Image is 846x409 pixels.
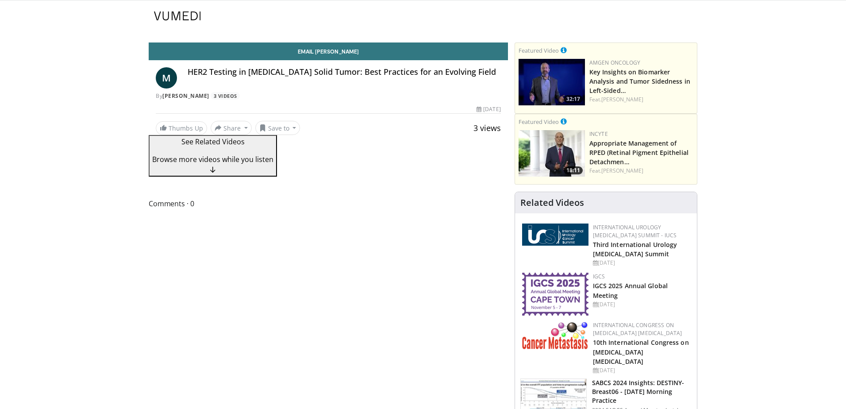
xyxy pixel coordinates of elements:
[593,338,689,365] a: 10th International Congress on [MEDICAL_DATA] [MEDICAL_DATA]
[149,198,508,209] span: Comments 0
[589,130,608,138] a: Incyte
[255,121,300,135] button: Save to
[593,240,677,258] a: Third International Urology [MEDICAL_DATA] Summit
[593,282,668,299] a: IGCS 2025 Annual Global Meeting
[519,130,585,177] a: 18:11
[522,321,588,349] img: 6ff8bc22-9509-4454-a4f8-ac79dd3b8976.png.150x105_q85_autocrop_double_scale_upscale_version-0.2.png
[564,95,583,103] span: 32:17
[477,105,500,113] div: [DATE]
[152,154,273,164] span: Browse more videos while you listen
[519,130,585,177] img: dfb61434-267d-484a-acce-b5dc2d5ee040.150x105_q85_crop-smart_upscale.jpg
[211,92,240,100] a: 3 Videos
[149,135,277,177] button: See Related Videos Browse more videos while you listen
[519,118,559,126] small: Featured Video
[522,273,588,316] img: 680d42be-3514-43f9-8300-e9d2fda7c814.png.150x105_q85_autocrop_double_scale_upscale_version-0.2.png
[156,67,177,89] a: M
[593,259,690,267] div: [DATE]
[211,121,252,135] button: Share
[188,67,501,77] h4: HER2 Testing in [MEDICAL_DATA] Solid Tumor: Best Practices for an Evolving Field
[589,68,690,95] a: Key Insights on Biomarker Analysis and Tumor Sidedness in Left-Sided…
[149,42,508,60] a: Email [PERSON_NAME]
[589,67,693,95] h3: Key Insights on Biomarker Analysis and Tumor Sidedness in Left-Sided WT RAS mCRC
[589,59,640,66] a: Amgen Oncology
[522,224,588,246] img: 62fb9566-9173-4071-bcb6-e47c745411c0.png.150x105_q85_autocrop_double_scale_upscale_version-0.2.png
[154,12,201,20] img: VuMedi Logo
[162,92,209,100] a: [PERSON_NAME]
[589,96,693,104] div: Feat.
[519,59,585,105] a: 32:17
[593,321,682,337] a: International Congress on [MEDICAL_DATA] [MEDICAL_DATA]
[564,166,583,174] span: 18:11
[601,167,643,174] a: [PERSON_NAME]
[601,96,643,103] a: [PERSON_NAME]
[593,273,605,280] a: IGCS
[152,136,273,147] p: See Related Videos
[593,367,690,374] div: [DATE]
[156,121,207,135] a: Thumbs Up
[519,46,559,54] small: Featured Video
[589,167,693,175] div: Feat.
[473,123,501,133] span: 3 views
[520,197,584,208] h4: Related Videos
[589,139,688,166] a: Appropriate Management of RPED (Retinal Pigment Epithelial Detachmen…
[561,116,567,126] a: This is paid for by Incyte
[589,138,693,166] h3: Appropriate Management of RPED (Retinal Pigment Epithelial Detachment)- A Patient Case
[592,378,692,405] h3: SABCS 2024 Insights: DESTINY-Breast06 - [DATE] Morning Practice
[593,301,690,309] div: [DATE]
[593,224,677,239] a: International Urology [MEDICAL_DATA] Summit - IUCS
[561,45,567,55] a: This is paid for by Amgen Oncology
[519,59,585,105] img: 5ecd434b-3529-46b9-a096-7519503420a4.png.150x105_q85_crop-smart_upscale.jpg
[156,92,501,100] div: By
